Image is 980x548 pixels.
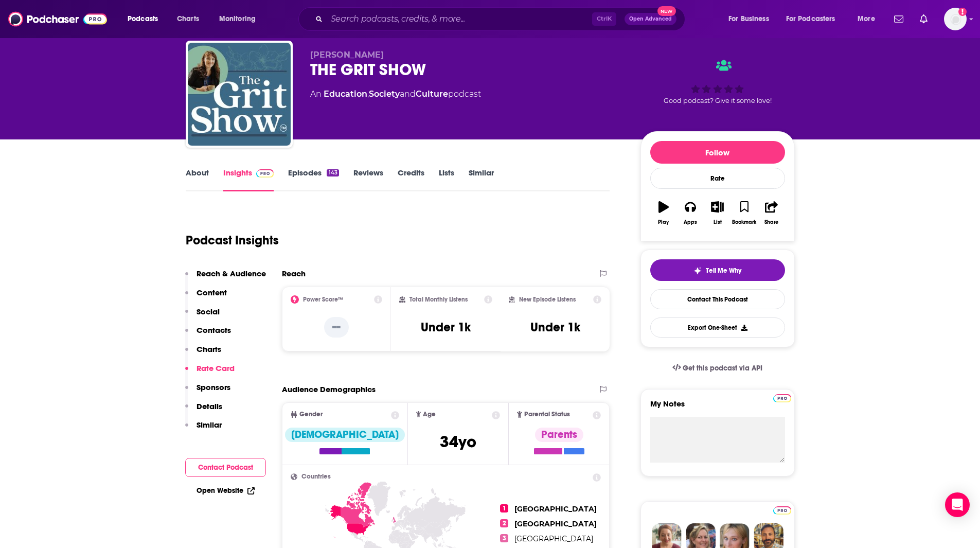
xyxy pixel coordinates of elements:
[535,428,583,442] div: Parents
[197,382,230,392] p: Sponsors
[514,534,593,543] span: [GEOGRAPHIC_DATA]
[197,325,231,335] p: Contacts
[324,317,349,338] p: --
[185,325,231,344] button: Contacts
[185,344,221,363] button: Charts
[299,411,323,418] span: Gender
[197,420,222,430] p: Similar
[423,411,436,418] span: Age
[188,43,291,146] img: THE GRIT SHOW
[530,320,580,335] h3: Under 1k
[650,259,785,281] button: tell me why sparkleTell Me Why
[706,267,741,275] span: Tell Me Why
[514,519,597,528] span: [GEOGRAPHIC_DATA]
[177,12,199,26] span: Charts
[285,428,405,442] div: [DEMOGRAPHIC_DATA]
[212,11,269,27] button: open menu
[197,269,266,278] p: Reach & Audience
[170,11,205,27] a: Charts
[223,168,274,191] a: InsightsPodchaser Pro
[197,401,222,411] p: Details
[219,12,256,26] span: Monitoring
[185,420,222,439] button: Similar
[650,141,785,164] button: Follow
[684,219,697,225] div: Apps
[625,13,676,25] button: Open AdvancedNew
[731,195,758,232] button: Bookmark
[369,89,400,99] a: Society
[282,269,306,278] h2: Reach
[439,168,454,191] a: Lists
[714,219,722,225] div: List
[677,195,704,232] button: Apps
[197,307,220,316] p: Social
[664,97,772,104] span: Good podcast? Give it some love!
[650,399,785,417] label: My Notes
[958,8,967,16] svg: Add a profile image
[773,393,791,402] a: Pro website
[185,288,227,307] button: Content
[197,288,227,297] p: Content
[421,320,471,335] h3: Under 1k
[398,168,424,191] a: Credits
[8,9,107,29] img: Podchaser - Follow, Share and Rate Podcasts
[773,506,791,515] img: Podchaser Pro
[197,486,255,495] a: Open Website
[353,168,383,191] a: Reviews
[288,168,338,191] a: Episodes143
[944,8,967,30] img: User Profile
[185,269,266,288] button: Reach & Audience
[664,356,771,381] a: Get this podcast via API
[592,12,616,26] span: Ctrl K
[367,89,369,99] span: ,
[185,307,220,326] button: Social
[944,8,967,30] button: Show profile menu
[303,296,343,303] h2: Power Score™
[693,267,702,275] img: tell me why sparkle
[945,492,970,517] div: Open Intercom Messenger
[728,12,769,26] span: For Business
[524,411,570,418] span: Parental Status
[282,384,376,394] h2: Audience Demographics
[629,16,672,22] span: Open Advanced
[301,473,331,480] span: Countries
[640,50,795,114] div: Good podcast? Give it some love!
[500,504,508,512] span: 1
[500,534,508,542] span: 3
[916,10,932,28] a: Show notifications dropdown
[469,168,494,191] a: Similar
[440,432,476,452] span: 34 yo
[773,505,791,515] a: Pro website
[858,12,875,26] span: More
[409,296,468,303] h2: Total Monthly Listens
[500,519,508,527] span: 2
[128,12,158,26] span: Podcasts
[185,401,222,420] button: Details
[185,382,230,401] button: Sponsors
[758,195,785,232] button: Share
[416,89,448,99] a: Culture
[310,50,384,60] span: [PERSON_NAME]
[186,168,209,191] a: About
[185,363,235,382] button: Rate Card
[779,11,850,27] button: open menu
[732,219,756,225] div: Bookmark
[704,195,730,232] button: List
[327,11,592,27] input: Search podcasts, credits, & more...
[773,394,791,402] img: Podchaser Pro
[400,89,416,99] span: and
[256,169,274,178] img: Podchaser Pro
[310,88,481,100] div: An podcast
[890,10,907,28] a: Show notifications dropdown
[519,296,576,303] h2: New Episode Listens
[324,89,367,99] a: Education
[658,219,669,225] div: Play
[650,317,785,338] button: Export One-Sheet
[657,6,676,16] span: New
[786,12,835,26] span: For Podcasters
[764,219,778,225] div: Share
[186,233,279,248] h1: Podcast Insights
[327,169,338,176] div: 143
